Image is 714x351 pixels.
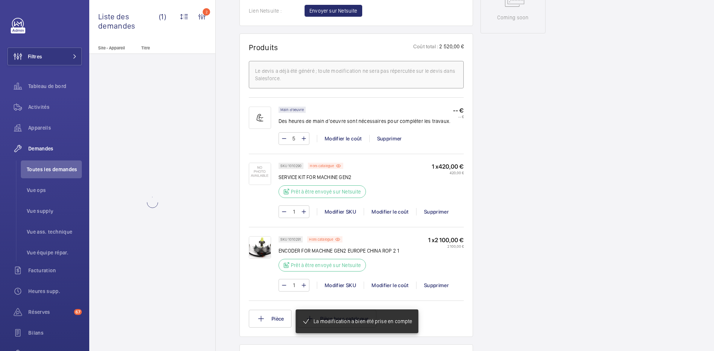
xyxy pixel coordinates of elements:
[249,310,292,328] button: Pièce
[89,45,138,51] p: Site - Appareil
[279,173,370,181] p: SERVICE KIT FOR MACHINE GEN2
[74,309,82,315] span: 67
[141,45,190,51] p: Titre
[291,188,361,195] p: Prêt à être envoyé sur Netsuite
[317,208,364,215] div: Modifier SKU
[317,135,369,142] div: Modifier le coût
[27,228,82,235] span: Vue ass. technique
[98,12,159,30] span: Liste des demandes
[305,5,362,17] button: Envoyer sur Netsuite
[27,186,82,194] span: Vue ops
[364,282,416,289] div: Modifier le coût
[317,282,364,289] div: Modifier SKU
[28,329,82,337] span: Bilans
[313,318,412,325] p: La modification a bien été prise en compte
[28,124,82,131] span: Appareils
[28,267,82,274] span: Facturation
[255,67,457,82] div: Le devis a déjà été généré ; toute modification ne sera pas répercutée sur le devis dans Salesforce.
[280,108,304,111] p: Main d'oeuvre
[28,53,42,60] span: Filtres
[27,249,82,256] span: Vue équipe répar.
[249,43,278,52] h1: Produits
[453,114,464,119] p: -- €
[438,43,464,52] p: 2 520,00 €
[28,145,82,152] span: Demandes
[249,236,271,259] img: MttN7VSV0fwOP709b52leoOAockA7JNFEQ5bG-zloXjROIqR.png
[309,238,333,241] p: Hors catalogue
[280,165,302,167] p: SKU 1010290
[279,247,399,254] p: ENCODER FOR MACHINE GEN2 EUROPE CHINA ROP 2 1
[369,135,409,142] div: Supprimer
[453,107,464,114] p: -- €
[310,165,334,167] p: Hors catalogue
[249,163,271,185] img: lZzwx2qEU4_cUztSVACQUlJFolB9h6iXXrgbfLzBGM78b7SA.png
[280,238,301,241] p: SKU 1010291
[432,163,464,170] p: 1 x 420,00 €
[27,207,82,215] span: Vue supply
[416,208,456,215] div: Supprimer
[432,170,464,175] p: 420,00 €
[364,208,416,215] div: Modifier le coût
[413,43,438,52] p: Coût total :
[27,166,82,173] span: Toutes les demandes
[28,287,82,295] span: Heures supp.
[28,103,82,111] span: Activités
[28,308,71,316] span: Réserves
[416,282,456,289] div: Supprimer
[28,82,82,90] span: Tableau de bord
[309,7,357,14] span: Envoyer sur Netsuite
[428,236,464,244] p: 1 x 2 100,00 €
[291,261,361,269] p: Prêt à être envoyé sur Netsuite
[428,244,464,248] p: 2 100,00 €
[497,14,528,21] p: Coming soon
[249,107,271,129] img: muscle-sm.svg
[7,48,82,65] button: Filtres
[279,117,450,125] p: Des heures de main d'oeuvre sont nécessaires pour compléter les travaux.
